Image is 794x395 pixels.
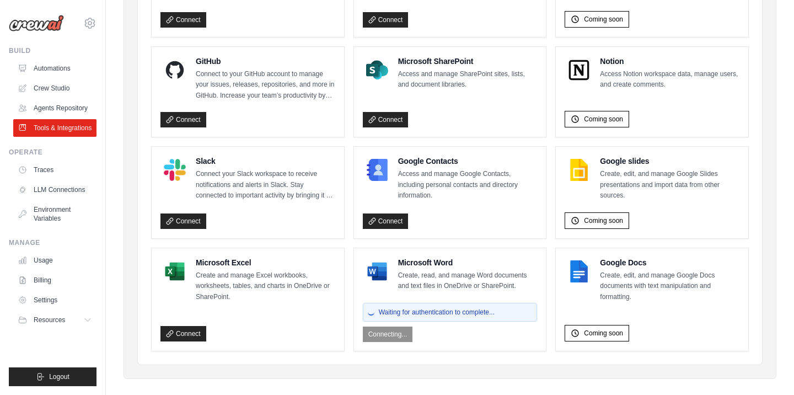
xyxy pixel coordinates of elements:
[568,260,590,282] img: Google Docs Logo
[568,159,590,181] img: Google slides Logo
[9,15,64,31] img: Logo
[398,156,538,167] h4: Google Contacts
[398,56,538,67] h4: Microsoft SharePoint
[379,308,495,317] span: Waiting for authentication to complete...
[160,112,206,127] a: Connect
[363,12,409,28] a: Connect
[196,56,335,67] h4: GitHub
[9,367,96,386] button: Logout
[196,257,335,268] h4: Microsoft Excel
[13,311,96,329] button: Resources
[196,270,335,303] p: Create and manage Excel workbooks, worksheets, tables, and charts in OneDrive or SharePoint.
[34,316,65,324] span: Resources
[160,213,206,229] a: Connect
[366,59,388,81] img: Microsoft SharePoint Logo
[13,119,96,137] a: Tools & Integrations
[584,115,623,124] span: Coming soon
[160,326,206,341] a: Connect
[164,159,186,181] img: Slack Logo
[568,59,590,81] img: Notion Logo
[160,12,206,28] a: Connect
[600,169,739,201] p: Create, edit, and manage Google Slides presentations and import data from other sources.
[13,79,96,97] a: Crew Studio
[13,291,96,309] a: Settings
[363,213,409,229] a: Connect
[584,329,623,338] span: Coming soon
[13,60,96,77] a: Automations
[13,252,96,269] a: Usage
[584,15,623,24] span: Coming soon
[164,59,186,81] img: GitHub Logo
[164,260,186,282] img: Microsoft Excel Logo
[398,257,538,268] h4: Microsoft Word
[196,156,335,167] h4: Slack
[600,69,739,90] p: Access Notion workspace data, manage users, and create comments.
[363,112,409,127] a: Connect
[49,372,69,381] span: Logout
[600,156,739,167] h4: Google slides
[9,46,96,55] div: Build
[196,69,335,102] p: Connect to your GitHub account to manage your issues, releases, repositories, and more in GitHub....
[366,159,388,181] img: Google Contacts Logo
[9,238,96,247] div: Manage
[398,270,538,292] p: Create, read, and manage Word documents and text files in OneDrive or SharePoint.
[600,257,739,268] h4: Google Docs
[13,181,96,199] a: LLM Connections
[196,169,335,201] p: Connect your Slack workspace to receive notifications and alerts in Slack. Stay connected to impo...
[13,201,96,227] a: Environment Variables
[584,216,623,225] span: Coming soon
[13,271,96,289] a: Billing
[600,56,739,67] h4: Notion
[9,148,96,157] div: Operate
[600,270,739,303] p: Create, edit, and manage Google Docs documents with text manipulation and formatting.
[13,99,96,117] a: Agents Repository
[398,169,538,201] p: Access and manage Google Contacts, including personal contacts and directory information.
[366,260,388,282] img: Microsoft Word Logo
[398,69,538,90] p: Access and manage SharePoint sites, lists, and document libraries.
[13,161,96,179] a: Traces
